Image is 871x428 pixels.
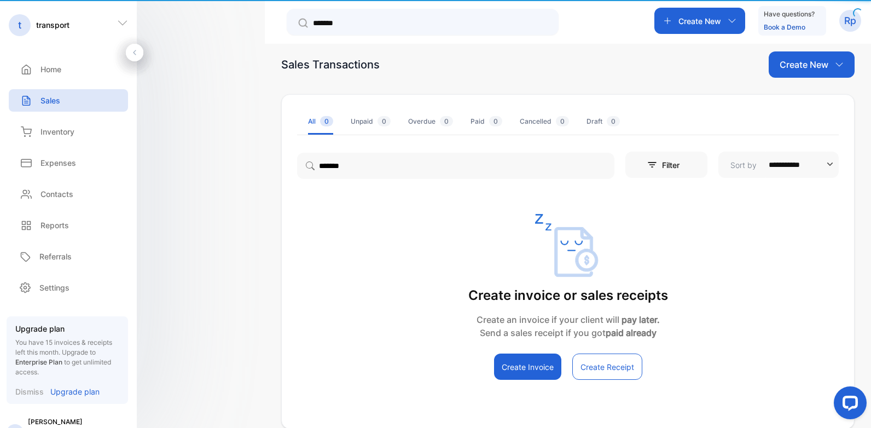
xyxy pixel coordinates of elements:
p: Send a sales receipt if you got [468,326,668,339]
p: You have 15 invoices & receipts left this month. [15,338,119,377]
span: 0 [556,116,569,126]
button: Create Receipt [572,354,642,380]
div: Draft [587,117,620,126]
a: Book a Demo [764,23,805,31]
button: Sort by [718,152,839,178]
button: Create New [769,51,855,78]
div: Paid [471,117,502,126]
p: Create New [678,15,721,27]
p: Dismiss [15,386,44,397]
p: Sort by [730,159,757,171]
p: t [18,18,22,32]
p: Rp [844,14,856,28]
div: Overdue [408,117,453,126]
div: Sales Transactions [281,56,380,73]
span: 0 [489,116,502,126]
strong: paid already [606,327,657,338]
span: Enterprise Plan [15,358,62,366]
strong: pay later. [622,314,660,325]
p: Create New [780,58,828,71]
div: Cancelled [520,117,569,126]
p: Upgrade plan [50,386,100,397]
span: 0 [607,116,620,126]
p: Create an invoice if your client will [468,313,668,326]
button: Create New [654,8,745,34]
p: Have questions? [764,9,815,20]
p: Sales [40,95,60,106]
p: Settings [39,282,69,293]
div: All [308,117,333,126]
p: transport [36,19,69,31]
p: Upgrade plan [15,323,119,334]
p: Referrals [39,251,72,262]
p: Create invoice or sales receipts [468,286,668,305]
p: Home [40,63,61,75]
div: Unpaid [351,117,391,126]
span: Upgrade to to get unlimited access. [15,348,111,376]
span: 0 [378,116,391,126]
a: Upgrade plan [44,386,100,397]
span: 0 [440,116,453,126]
img: empty state [535,214,601,277]
button: Create Invoice [494,354,561,380]
p: Expenses [40,157,76,169]
iframe: LiveChat chat widget [825,382,871,428]
p: Reports [40,219,69,231]
span: 0 [320,116,333,126]
p: Contacts [40,188,73,200]
p: Inventory [40,126,74,137]
button: Rp [839,8,861,34]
